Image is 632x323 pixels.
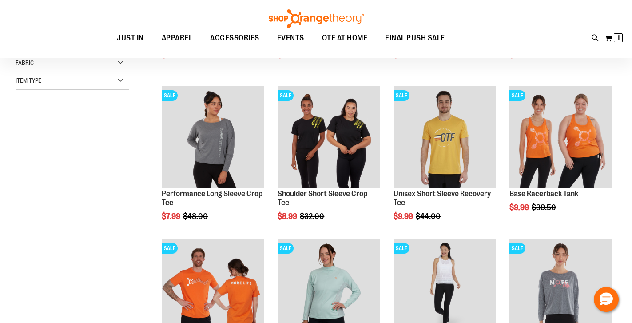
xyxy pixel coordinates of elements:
[278,86,380,188] img: Product image for Shoulder Short Sleeve Crop Tee
[183,212,209,221] span: $48.00
[162,243,178,254] span: SALE
[16,59,34,66] span: Fabric
[322,28,368,48] span: OTF AT HOME
[509,243,525,254] span: SALE
[509,86,612,190] a: Product image for Base Racerback TankSALE
[16,77,41,84] span: Item Type
[509,203,530,212] span: $9.99
[416,212,442,221] span: $44.00
[278,90,294,101] span: SALE
[153,28,202,48] a: APPAREL
[394,90,409,101] span: SALE
[509,189,578,198] a: Base Racerback Tank
[300,212,326,221] span: $32.00
[157,81,269,243] div: product
[162,86,264,190] a: Product image for Performance Long Sleeve Crop TeeSALE
[201,28,268,48] a: ACCESSORIES
[394,86,496,188] img: Product image for Unisex Short Sleeve Recovery Tee
[394,243,409,254] span: SALE
[385,28,445,48] span: FINAL PUSH SALE
[162,86,264,188] img: Product image for Performance Long Sleeve Crop Tee
[210,28,259,48] span: ACCESSORIES
[376,28,454,48] a: FINAL PUSH SALE
[162,189,262,207] a: Performance Long Sleeve Crop Tee
[108,28,153,48] a: JUST IN
[394,189,491,207] a: Unisex Short Sleeve Recovery Tee
[509,90,525,101] span: SALE
[505,81,616,234] div: product
[389,81,501,243] div: product
[267,9,365,28] img: Shop Orangetheory
[278,212,298,221] span: $8.99
[617,33,620,42] span: 1
[278,243,294,254] span: SALE
[278,189,367,207] a: Shoulder Short Sleeve Crop Tee
[162,90,178,101] span: SALE
[394,212,414,221] span: $9.99
[509,86,612,188] img: Product image for Base Racerback Tank
[273,81,385,243] div: product
[594,287,619,312] button: Hello, have a question? Let’s chat.
[162,212,182,221] span: $7.99
[162,28,193,48] span: APPAREL
[313,28,377,48] a: OTF AT HOME
[268,28,313,48] a: EVENTS
[277,28,304,48] span: EVENTS
[532,203,557,212] span: $39.50
[278,86,380,190] a: Product image for Shoulder Short Sleeve Crop TeeSALE
[394,86,496,190] a: Product image for Unisex Short Sleeve Recovery TeeSALE
[117,28,144,48] span: JUST IN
